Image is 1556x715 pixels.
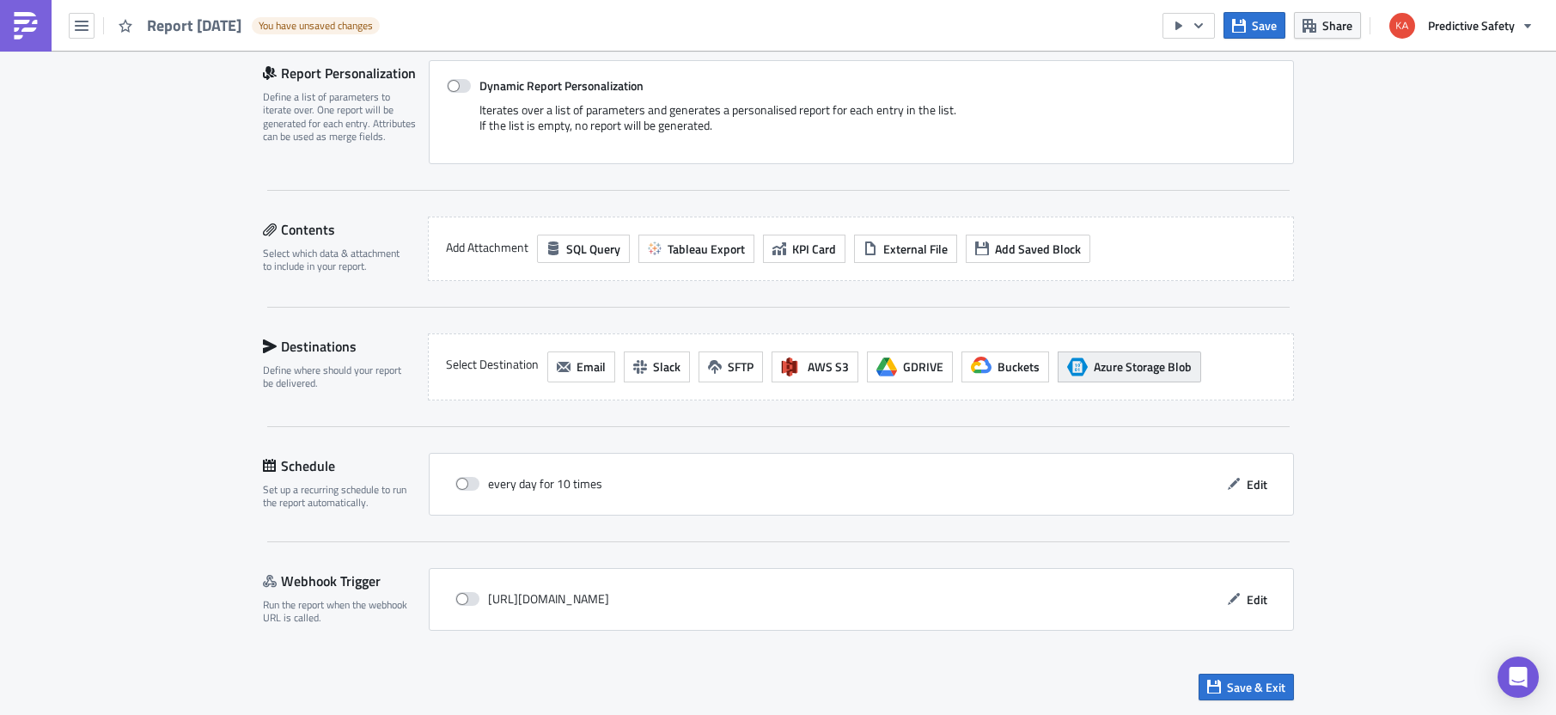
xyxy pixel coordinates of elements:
[455,586,609,612] div: [URL][DOMAIN_NAME]
[995,240,1081,258] span: Add Saved Block
[147,15,243,35] span: Report [DATE]
[1498,657,1539,698] div: Open Intercom Messenger
[1247,475,1267,493] span: Edit
[699,351,763,382] button: SFTP
[867,351,953,382] button: GDRIVE
[1227,678,1285,696] span: Save & Exit
[728,357,754,376] span: SFTP
[653,357,680,376] span: Slack
[1379,7,1543,45] button: Predictive Safety
[12,12,40,40] img: PushMetrics
[808,357,849,376] span: AWS S3
[1058,351,1201,382] button: Azure Storage BlobAzure Storage Blob
[1322,16,1352,34] span: Share
[446,351,539,377] label: Select Destination
[263,60,429,86] div: Report Personalization
[259,19,373,33] span: You have unsaved changes
[1223,12,1285,39] button: Save
[763,235,845,263] button: KPI Card
[455,471,602,497] div: every day for 10 times
[446,235,528,260] label: Add Attachment
[1252,16,1277,34] span: Save
[883,240,948,258] span: External File
[1294,12,1361,39] button: Share
[577,357,606,376] span: Email
[566,240,620,258] span: SQL Query
[263,568,429,594] div: Webhook Trigger
[537,235,630,263] button: SQL Query
[447,102,1276,146] div: Iterates over a list of parameters and generates a personalised report for each entry in the list...
[479,76,644,95] strong: Dynamic Report Personalization
[1199,674,1294,700] button: Save & Exit
[263,364,408,390] div: Define where should your report be delivered.
[263,247,408,273] div: Select which data & attachment to include in your report.
[1218,471,1276,498] button: Edit
[263,333,408,359] div: Destinations
[263,217,408,242] div: Contents
[1067,357,1088,377] span: Azure Storage Blob
[1247,590,1267,608] span: Edit
[1218,586,1276,613] button: Edit
[966,235,1090,263] button: Add Saved Block
[792,240,836,258] span: KPI Card
[263,598,418,625] div: Run the report when the webhook URL is called.
[854,235,957,263] button: External File
[903,357,943,376] span: GDRIVE
[638,235,754,263] button: Tableau Export
[263,90,418,144] div: Define a list of parameters to iterate over. One report will be generated for each entry. Attribu...
[772,351,858,382] button: AWS S3
[263,453,429,479] div: Schedule
[1428,16,1515,34] span: Predictive Safety
[1094,357,1192,376] span: Azure Storage Blob
[263,483,418,510] div: Set up a recurring schedule to run the report automatically.
[998,357,1040,376] span: Buckets
[961,351,1049,382] button: Buckets
[1388,11,1417,40] img: Avatar
[668,240,745,258] span: Tableau Export
[547,351,615,382] button: Email
[624,351,690,382] button: Slack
